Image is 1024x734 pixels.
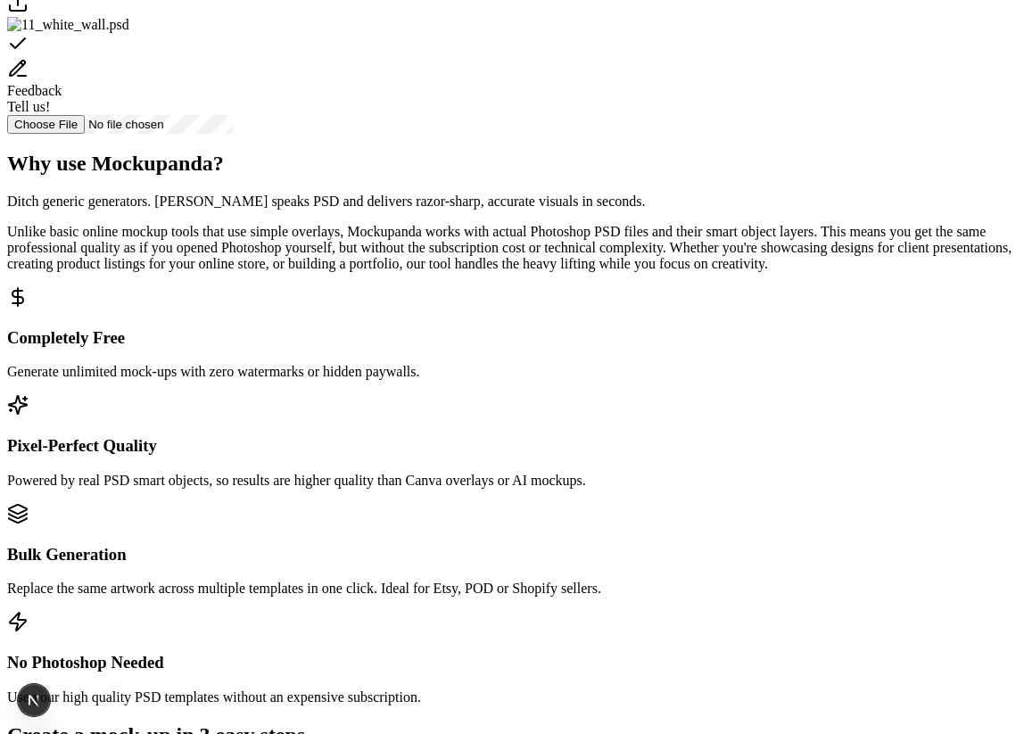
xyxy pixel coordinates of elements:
[7,17,1017,58] div: Select template 11_white_wall.psd
[7,581,1017,597] p: Replace the same artwork across multiple templates in one click. Ideal for Etsy, POD or Shopify s...
[7,224,1017,272] p: Unlike basic online mockup tools that use simple overlays, Mockupanda works with actual Photoshop...
[7,653,1017,672] h3: No Photoshop Needed
[7,152,1017,176] h2: Why use Mockupanda?
[7,17,129,33] img: 11_white_wall.psd
[7,436,1017,456] h3: Pixel-Perfect Quality
[7,58,1017,115] div: Send feedback
[7,328,1017,348] h3: Completely Free
[7,689,1017,705] p: Use your high quality PSD templates without an expensive subscription.
[7,473,1017,489] p: Powered by real PSD smart objects, so results are higher quality than Canva overlays or AI mockups.
[7,545,1017,565] h3: Bulk Generation
[7,194,1017,210] p: Ditch generic generators. [PERSON_NAME] speaks PSD and delivers razor-sharp, accurate visuals in ...
[7,364,1017,380] p: Generate unlimited mock-ups with zero watermarks or hidden paywalls.
[7,83,1017,99] div: Feedback
[7,99,1017,115] div: Tell us!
